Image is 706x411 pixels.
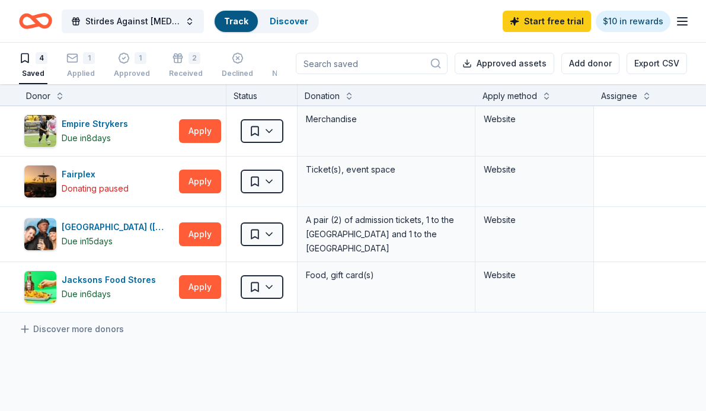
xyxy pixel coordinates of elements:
div: Fairplex [62,167,129,181]
button: Apply [179,222,221,246]
img: Image for Empire Strykers [24,115,56,147]
a: Home [19,7,52,35]
button: 1Applied [66,47,95,84]
button: Apply [179,275,221,299]
div: Merchandise [305,111,468,128]
button: Image for Jacksons Food StoresJacksons Food StoresDue in6days [24,270,174,304]
div: Donation [305,89,340,103]
div: Website [484,268,585,282]
img: Image for Hollywood Wax Museum (Hollywood) [24,218,56,250]
div: Received [169,69,203,78]
button: 2Received [169,47,203,84]
div: Food, gift card(s) [305,267,468,283]
button: Apply [179,170,221,193]
div: 2 [189,52,200,64]
button: Image for FairplexFairplexDonating paused [24,165,174,198]
input: Search saved [296,53,448,74]
button: Image for Hollywood Wax Museum (Hollywood)[GEOGRAPHIC_DATA] ([GEOGRAPHIC_DATA])Due in15days [24,218,174,251]
div: Due in 15 days [62,234,113,248]
button: Add donor [561,53,619,74]
button: 1Approved [114,47,150,84]
div: Website [484,163,585,177]
a: Track [224,16,248,26]
span: Stirdes Against [MEDICAL_DATA], Second Annual Walk [85,14,180,28]
div: 1 [83,52,95,64]
div: Not interested [272,69,323,78]
div: Ticket(s), event space [305,161,468,178]
div: Empire Strykers [62,117,133,131]
div: Applied [66,69,95,78]
a: Discover more donors [19,322,124,336]
div: Donating paused [62,181,129,196]
img: Image for Jacksons Food Stores [24,271,56,303]
div: 1 [135,52,146,64]
button: Declined [222,47,253,84]
div: [GEOGRAPHIC_DATA] ([GEOGRAPHIC_DATA]) [62,220,174,234]
div: Due in 6 days [62,287,111,301]
img: Image for Fairplex [24,165,56,197]
button: Image for Empire StrykersEmpire StrykersDue in8days [24,114,174,148]
div: Due in 8 days [62,131,111,145]
div: Status [226,84,298,106]
div: 4 [36,52,47,64]
div: Apply method [483,89,537,103]
div: Website [484,112,585,126]
div: Donor [26,89,50,103]
div: A pair (2) of admission tickets, 1 to the [GEOGRAPHIC_DATA] and 1 to the [GEOGRAPHIC_DATA] [305,212,468,257]
a: $10 in rewards [596,11,670,32]
button: Export CSV [627,53,687,74]
div: Declined [222,69,253,78]
button: TrackDiscover [213,9,319,33]
div: Website [484,213,585,227]
div: Assignee [601,89,637,103]
div: Saved [19,69,47,78]
div: Approved [114,69,150,78]
button: 4Saved [19,47,47,84]
a: Discover [270,16,308,26]
button: Apply [179,119,221,143]
div: Jacksons Food Stores [62,273,161,287]
button: Not interested [272,47,323,84]
button: Approved assets [455,53,554,74]
a: Start free trial [503,11,591,32]
button: Stirdes Against [MEDICAL_DATA], Second Annual Walk [62,9,204,33]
